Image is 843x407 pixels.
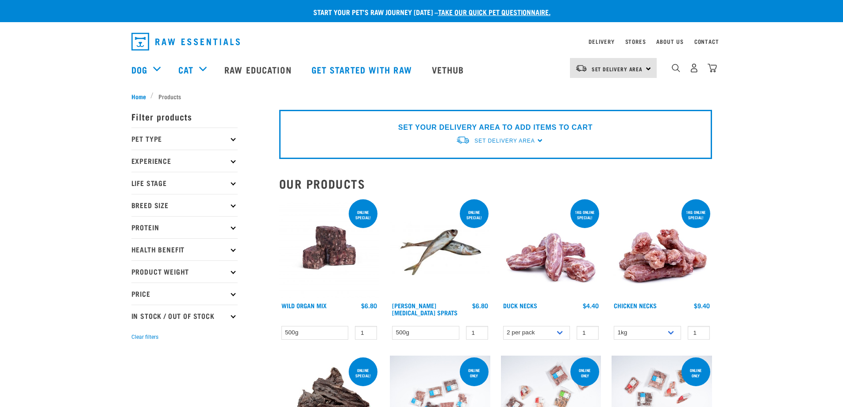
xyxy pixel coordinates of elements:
[423,52,475,87] a: Vethub
[577,326,599,340] input: 1
[466,326,488,340] input: 1
[392,304,458,314] a: [PERSON_NAME][MEDICAL_DATA] Sprats
[503,304,537,307] a: Duck Necks
[303,52,423,87] a: Get started with Raw
[131,172,238,194] p: Life Stage
[398,122,593,133] p: SET YOUR DELIVERY AREA TO ADD ITEMS TO CART
[460,364,489,382] div: ONLINE ONLY
[708,63,717,73] img: home-icon@2x.png
[131,260,238,283] p: Product Weight
[131,63,147,76] a: Dog
[131,194,238,216] p: Breed Size
[279,198,380,298] img: Wild Organ Mix
[614,304,657,307] a: Chicken Necks
[349,205,377,224] div: ONLINE SPECIAL!
[625,40,646,43] a: Stores
[281,304,327,307] a: Wild Organ Mix
[131,305,238,327] p: In Stock / Out Of Stock
[131,128,238,150] p: Pet Type
[131,92,146,101] span: Home
[694,40,719,43] a: Contact
[672,64,680,72] img: home-icon-1@2x.png
[460,205,489,224] div: ONLINE SPECIAL!
[438,10,550,14] a: take our quick pet questionnaire.
[688,326,710,340] input: 1
[279,177,712,190] h2: Our Products
[131,283,238,305] p: Price
[216,52,302,87] a: Raw Education
[612,198,712,298] img: Pile Of Chicken Necks For Pets
[131,105,238,128] p: Filter products
[689,63,699,73] img: user.png
[361,302,377,309] div: $6.80
[575,64,587,72] img: van-moving.png
[355,326,377,340] input: 1
[681,205,710,224] div: 1kg online special!
[131,333,158,341] button: Clear filters
[589,40,614,43] a: Delivery
[349,364,377,382] div: ONLINE SPECIAL!
[474,138,535,144] span: Set Delivery Area
[570,364,599,382] div: Online Only
[390,198,490,298] img: Jack Mackarel Sparts Raw Fish For Dogs
[583,302,599,309] div: $4.40
[681,364,710,382] div: Online Only
[178,63,193,76] a: Cat
[131,216,238,238] p: Protein
[124,29,719,54] nav: dropdown navigation
[570,205,599,224] div: 1kg online special!
[472,302,488,309] div: $6.80
[131,33,240,50] img: Raw Essentials Logo
[131,238,238,260] p: Health Benefit
[131,150,238,172] p: Experience
[656,40,683,43] a: About Us
[131,92,151,101] a: Home
[694,302,710,309] div: $9.40
[456,136,470,145] img: van-moving.png
[131,92,712,101] nav: breadcrumbs
[501,198,601,298] img: Pile Of Duck Necks For Pets
[592,67,643,70] span: Set Delivery Area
